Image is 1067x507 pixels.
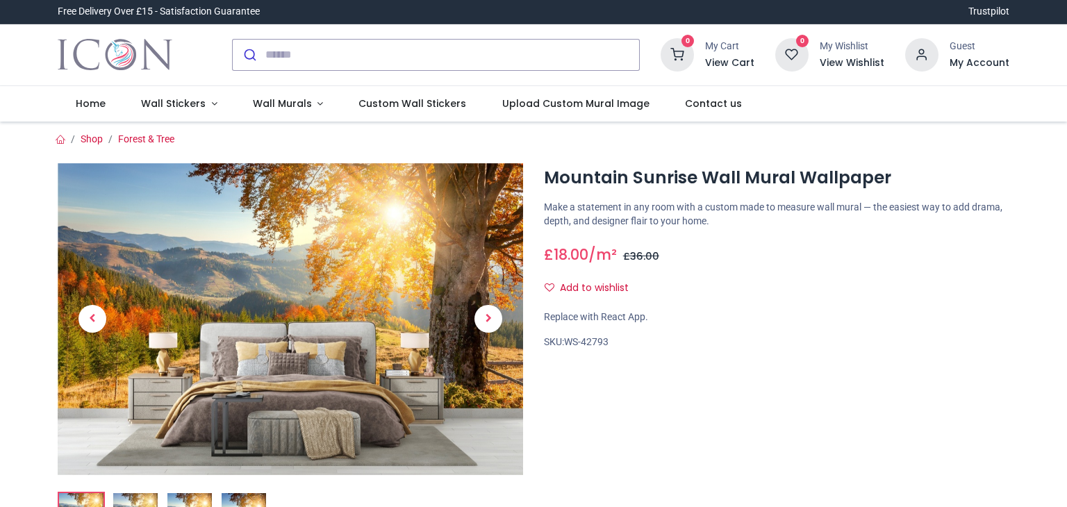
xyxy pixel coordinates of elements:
span: 18.00 [554,244,588,265]
sup: 0 [681,35,695,48]
h1: Mountain Sunrise Wall Mural Wallpaper [544,166,1009,190]
button: Add to wishlistAdd to wishlist [544,276,640,300]
span: £ [544,244,588,265]
img: Icon Wall Stickers [58,35,172,74]
div: My Cart [705,40,754,53]
a: View Wishlist [820,56,884,70]
span: Next [474,305,502,333]
a: Previous [58,210,127,428]
a: View Cart [705,56,754,70]
div: Free Delivery Over £15 - Satisfaction Guarantee [58,5,260,19]
a: Shop [81,133,103,144]
a: Forest & Tree [118,133,174,144]
span: /m² [588,244,617,265]
p: Make a statement in any room with a custom made to measure wall mural — the easiest way to add dr... [544,201,1009,228]
a: 0 [775,48,809,59]
span: Home [76,97,106,110]
a: Wall Stickers [123,86,235,122]
a: 0 [661,48,694,59]
span: Wall Stickers [141,97,206,110]
span: £ [623,249,659,263]
span: Previous [78,305,106,333]
a: My Account [950,56,1009,70]
div: Guest [950,40,1009,53]
span: Contact us [685,97,742,110]
span: Upload Custom Mural Image [502,97,650,110]
button: Submit [233,40,265,70]
span: Wall Murals [253,97,312,110]
a: Logo of Icon Wall Stickers [58,35,172,74]
div: My Wishlist [820,40,884,53]
span: 36.00 [630,249,659,263]
div: SKU: [544,335,1009,349]
a: Next [454,210,523,428]
span: WS-42793 [564,336,609,347]
a: Wall Murals [235,86,341,122]
i: Add to wishlist [545,283,554,292]
a: Trustpilot [968,5,1009,19]
sup: 0 [796,35,809,48]
img: Mountain Sunrise Wall Mural Wallpaper [58,163,523,475]
span: Custom Wall Stickers [358,97,466,110]
div: Replace with React App. [544,310,1009,324]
